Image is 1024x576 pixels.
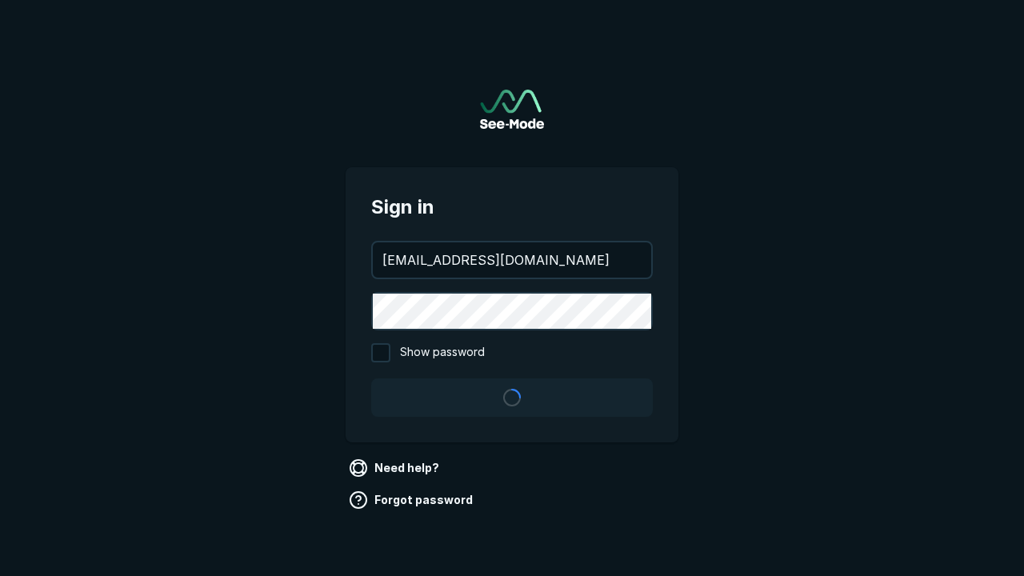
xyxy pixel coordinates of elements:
a: Need help? [346,455,446,481]
img: See-Mode Logo [480,90,544,129]
span: Show password [400,343,485,362]
a: Go to sign in [480,90,544,129]
span: Sign in [371,193,653,222]
input: your@email.com [373,242,651,278]
a: Forgot password [346,487,479,513]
